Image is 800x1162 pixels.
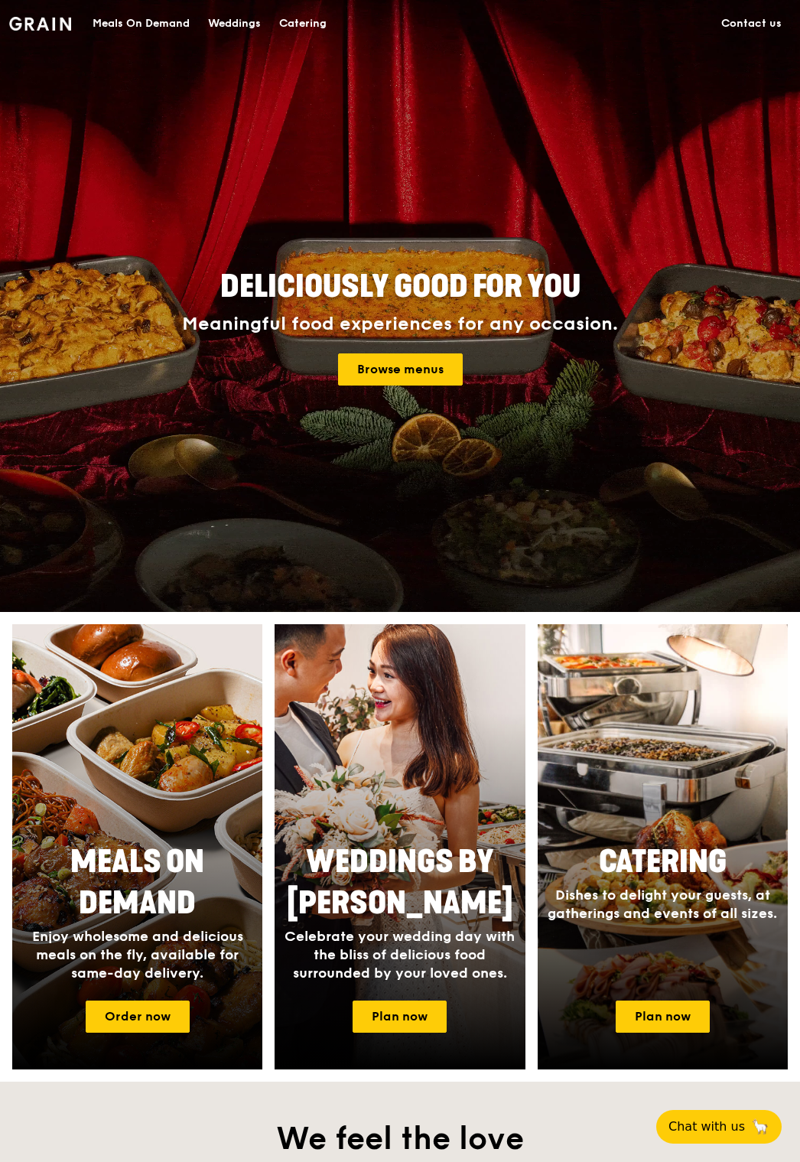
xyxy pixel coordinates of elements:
a: Weddings [199,1,270,47]
div: Weddings [208,1,261,47]
span: Weddings by [PERSON_NAME] [287,844,513,922]
div: Meals On Demand [93,1,190,47]
img: meals-on-demand-card.d2b6f6db.png [12,624,262,1069]
a: Catering [270,1,336,47]
a: Weddings by [PERSON_NAME]Celebrate your wedding day with the bliss of delicious food surrounded b... [275,624,525,1069]
img: weddings-card.4f3003b8.jpg [275,624,525,1069]
a: Order now [86,1001,190,1033]
a: Meals On DemandEnjoy wholesome and delicious meals on the fly, available for same-day delivery.Or... [12,624,262,1069]
a: CateringDishes to delight your guests, at gatherings and events of all sizes.Plan now [538,624,788,1069]
a: Plan now [616,1001,710,1033]
span: Meals On Demand [70,844,204,922]
span: Enjoy wholesome and delicious meals on the fly, available for same-day delivery. [32,928,243,981]
span: Celebrate your wedding day with the bliss of delicious food surrounded by your loved ones. [285,928,515,981]
img: Grain [9,17,71,31]
span: 🦙 [751,1118,769,1136]
img: catering-card.e1cfaf3e.jpg [538,624,788,1069]
span: Catering [599,844,727,880]
a: Contact us [712,1,791,47]
div: Catering [279,1,327,47]
button: Chat with us🦙 [656,1110,782,1144]
a: Browse menus [338,353,463,386]
div: Meaningful food experiences for any occasion. [129,314,672,335]
span: Chat with us [668,1118,745,1136]
span: Dishes to delight your guests, at gatherings and events of all sizes. [548,887,777,922]
span: Deliciously good for you [220,269,580,305]
a: Plan now [353,1001,447,1033]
